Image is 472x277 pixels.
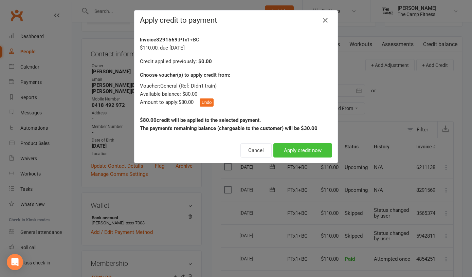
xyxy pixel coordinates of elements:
[140,37,179,43] strong: Invoice 8291569 :
[273,143,332,158] button: Apply credit now
[140,71,230,79] label: Choose voucher(s) to apply credit from:
[140,117,317,131] strong: $80.00 credit will be applied to the selected payment. The payment's remaining balance (chargeabl...
[240,143,272,158] button: Cancel
[140,16,332,24] h4: Apply credit to payment
[320,15,331,26] a: Close
[7,254,23,270] div: Open Intercom Messenger
[140,57,332,66] div: Credit applied previously:
[140,36,332,52] div: PTx1+BC $110.00 , due [DATE]
[200,98,214,107] button: Undo
[140,82,332,107] div: Voucher: General (Ref: Didn't train) Available balance: $80.00 Amount to apply: $80.00
[198,58,212,64] strong: $0.00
